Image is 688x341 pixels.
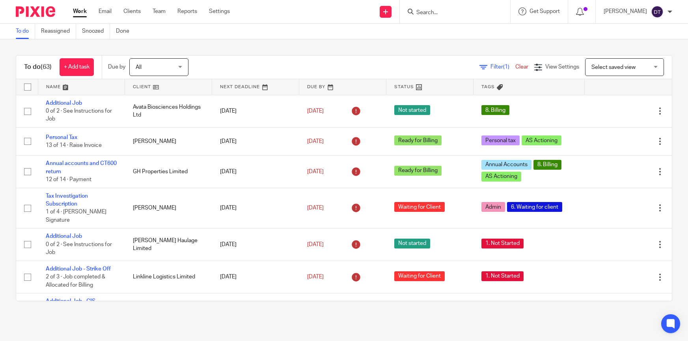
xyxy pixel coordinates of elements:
[481,135,520,145] span: Personal tax
[307,108,324,114] span: [DATE]
[394,271,445,281] span: Waiting for Client
[46,242,112,256] span: 0 of 2 · See Instructions for Job
[515,64,528,70] a: Clear
[481,160,531,170] span: Annual Accounts
[545,64,579,70] span: View Settings
[125,127,212,155] td: [PERSON_NAME]
[46,143,102,148] span: 13 of 14 · Raise Invoice
[16,24,35,39] a: To do
[46,266,111,272] a: Additional Job - Strike Off
[503,64,509,70] span: (1)
[212,261,299,293] td: [DATE]
[41,24,76,39] a: Reassigned
[153,7,166,15] a: Team
[481,202,505,212] span: Admin
[481,105,509,115] span: 8. Billing
[46,135,77,140] a: Personal Tax
[177,7,197,15] a: Reports
[125,261,212,293] td: Linkline Logistics Limited
[522,135,561,145] span: AS Actioning
[16,6,55,17] img: Pixie
[307,139,324,144] span: [DATE]
[490,64,515,70] span: Filter
[46,177,91,182] span: 12 of 14 · Payment
[125,95,212,127] td: Avata Biosciences Holdings Ltd
[533,160,561,170] span: 8. Billing
[394,135,442,145] span: Ready for Billing
[46,234,82,239] a: Additional Job
[82,24,110,39] a: Snoozed
[46,161,117,174] a: Annual accounts and CT600 return
[530,9,560,14] span: Get Support
[123,7,141,15] a: Clients
[507,202,562,212] span: 6. Waiting for client
[307,242,324,247] span: [DATE]
[24,63,52,71] h1: To do
[212,188,299,228] td: [DATE]
[651,6,664,18] img: svg%3E
[481,172,521,182] span: AS Actioning
[394,202,445,212] span: Waiting for Client
[99,7,112,15] a: Email
[394,105,430,115] span: Not started
[46,193,88,207] a: Tax Investigation Subscription
[212,95,299,127] td: [DATE]
[604,7,647,15] p: [PERSON_NAME]
[307,169,324,174] span: [DATE]
[481,271,524,281] span: 1. Not Started
[212,228,299,261] td: [DATE]
[46,108,112,122] span: 0 of 2 · See Instructions for Job
[125,228,212,261] td: [PERSON_NAME] Haulage Limited
[41,64,52,70] span: (63)
[481,85,495,89] span: Tags
[136,65,142,70] span: All
[46,100,82,106] a: Additional Job
[591,65,636,70] span: Select saved view
[46,209,106,223] span: 1 of 4 · [PERSON_NAME] Signature
[212,293,299,334] td: [DATE]
[394,166,442,176] span: Ready for Billing
[481,239,524,248] span: 1. Not Started
[394,239,430,248] span: Not started
[212,127,299,155] td: [DATE]
[307,274,324,280] span: [DATE]
[209,7,230,15] a: Settings
[416,9,487,17] input: Search
[212,156,299,188] td: [DATE]
[73,7,87,15] a: Work
[46,298,95,312] a: Additional Job - CIS Application
[125,188,212,228] td: [PERSON_NAME]
[116,24,135,39] a: Done
[60,58,94,76] a: + Add task
[108,63,125,71] p: Due by
[125,293,212,334] td: [PERSON_NAME] Haulage Limited
[46,274,105,288] span: 2 of 3 · Job completed & Allocated for Billing
[307,205,324,211] span: [DATE]
[125,156,212,188] td: GH Properties Limited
